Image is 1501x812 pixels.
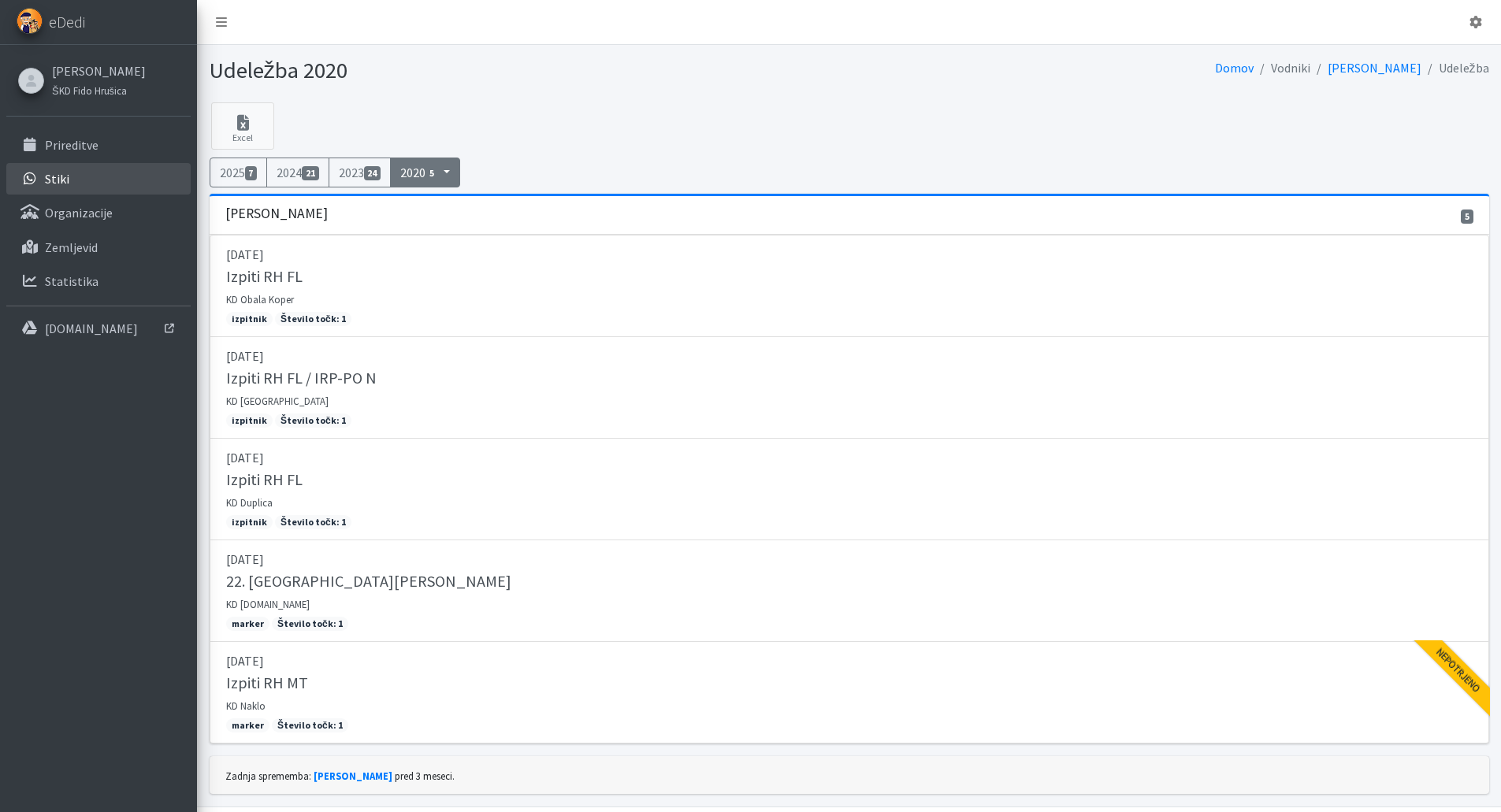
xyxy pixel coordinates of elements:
[225,206,328,222] h3: [PERSON_NAME]
[210,540,1489,642] a: [DATE] 22. [GEOGRAPHIC_DATA][PERSON_NAME] KD [DOMAIN_NAME] marker Število točk: 1
[52,80,146,99] a: ŠKD Fido Hrušica
[45,137,98,153] p: Prireditve
[245,166,258,180] span: 7
[6,313,191,344] a: [DOMAIN_NAME]
[45,205,113,221] p: Organizacije
[275,312,351,326] span: Število točk: 1
[45,273,98,289] p: Statistika
[226,448,1473,467] p: [DATE]
[1461,209,1473,224] span: 5
[329,158,392,187] a: 202324
[425,166,438,180] span: 5
[226,293,294,306] small: KD Obala Koper
[45,171,69,187] p: Stiki
[226,245,1473,264] p: [DATE]
[226,550,1473,569] p: [DATE]
[225,769,455,782] small: Zadnja sprememba: pred 3 meseci.
[226,470,303,489] h5: Izpiti RH FL
[226,413,273,428] span: izpitnik
[210,235,1489,337] a: [DATE] Izpiti RH FL KD Obala Koper izpitnik Število točk: 1
[1215,60,1254,76] a: Domov
[6,129,191,161] a: Prireditve
[17,8,43,34] img: eDedi
[275,413,351,428] span: Število točk: 1
[52,84,127,97] small: ŠKD Fido Hrušica
[210,337,1489,439] a: [DATE] Izpiti RH FL / IRP-PO N KD [GEOGRAPHIC_DATA] izpitnik Število točk: 1
[210,158,268,187] a: 20257
[226,718,269,732] span: marker
[1328,60,1421,76] a: [PERSON_NAME]
[226,617,269,631] span: marker
[226,699,266,712] small: KD Naklo
[226,515,273,529] span: izpitnik
[226,496,273,509] small: KD Duplica
[226,347,1473,365] p: [DATE]
[272,718,348,732] span: Število točk: 1
[226,572,511,591] h5: 22. [GEOGRAPHIC_DATA][PERSON_NAME]
[45,239,98,255] p: Zemljevid
[266,158,329,187] a: 202421
[390,158,460,187] button: 20205
[210,439,1489,540] a: [DATE] Izpiti RH FL KD Duplica izpitnik Število točk: 1
[226,673,308,692] h5: Izpiti RH MT
[211,102,274,150] a: Excel
[1421,57,1489,80] li: Udeležba
[1254,57,1310,80] li: Vodniki
[226,369,377,387] h5: Izpiti RH FL / IRP-PO N
[226,395,329,407] small: KD [GEOGRAPHIC_DATA]
[52,61,146,80] a: [PERSON_NAME]
[302,166,319,180] span: 21
[6,163,191,195] a: Stiki
[364,166,381,180] span: 24
[6,232,191,263] a: Zemljevid
[226,598,310,610] small: KD [DOMAIN_NAME]
[314,769,392,782] a: [PERSON_NAME]
[226,267,303,286] h5: Izpiti RH FL
[210,57,844,84] h1: Udeležba 2020
[210,642,1489,743] a: [DATE] Izpiti RH MT KD Naklo marker Število točk: 1 Nepotrjeno
[6,265,191,297] a: Statistika
[272,617,348,631] span: Število točk: 1
[49,10,85,34] span: eDedi
[226,312,273,326] span: izpitnik
[6,197,191,228] a: Organizacije
[226,651,1473,670] p: [DATE]
[275,515,351,529] span: Število točk: 1
[45,321,138,336] p: [DOMAIN_NAME]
